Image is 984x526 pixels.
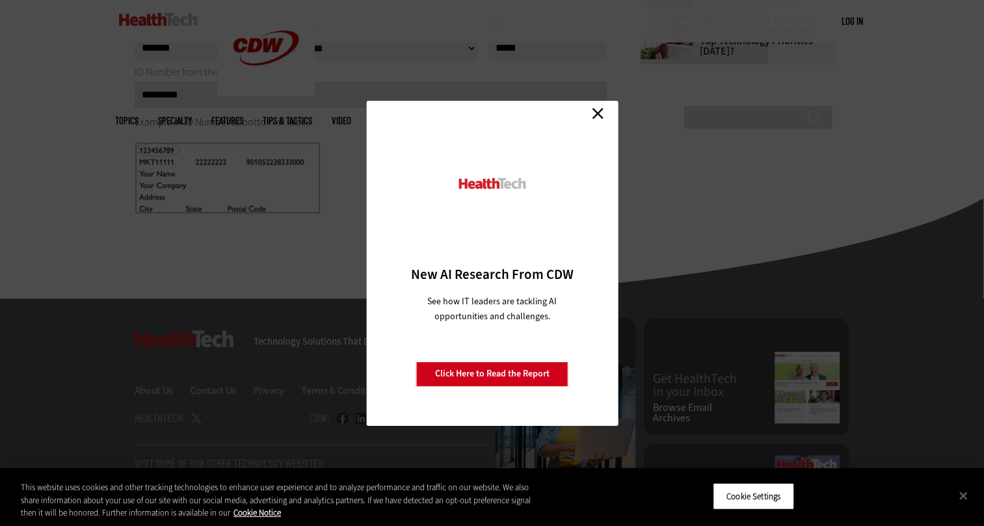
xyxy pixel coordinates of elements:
a: More information about your privacy [233,507,281,518]
p: See how IT leaders are tackling AI opportunities and challenges. [412,294,572,324]
h3: New AI Research From CDW [389,265,595,283]
div: This website uses cookies and other tracking technologies to enhance user experience and to analy... [21,481,541,519]
a: Click Here to Read the Report [416,362,568,386]
button: Cookie Settings [713,482,794,510]
a: Close [588,104,607,124]
img: HealthTech_0.png [457,177,527,191]
button: Close [949,481,977,510]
